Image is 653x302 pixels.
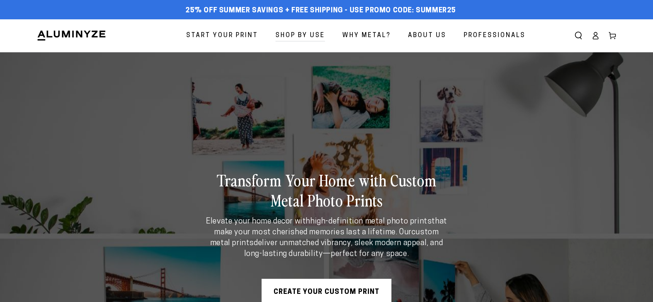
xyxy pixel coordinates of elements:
strong: high-definition metal photo prints [310,218,432,225]
span: Why Metal? [342,30,391,41]
p: Elevate your home decor with that make your most cherished memories last a lifetime. Our deliver ... [205,216,448,259]
a: Create Your Custom Print [262,279,391,302]
h2: Transform Your Home with Custom Metal Photo Prints [205,170,448,210]
span: Start Your Print [186,30,258,41]
span: 25% off Summer Savings + Free Shipping - Use Promo Code: SUMMER25 [185,7,456,15]
span: Professionals [464,30,525,41]
a: About Us [402,26,452,46]
a: Start Your Print [180,26,264,46]
a: Why Metal? [337,26,396,46]
summary: Search our site [570,27,587,44]
span: About Us [408,30,446,41]
span: Shop By Use [275,30,325,41]
img: Aluminyze [37,30,106,41]
a: Professionals [458,26,531,46]
a: Shop By Use [270,26,331,46]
